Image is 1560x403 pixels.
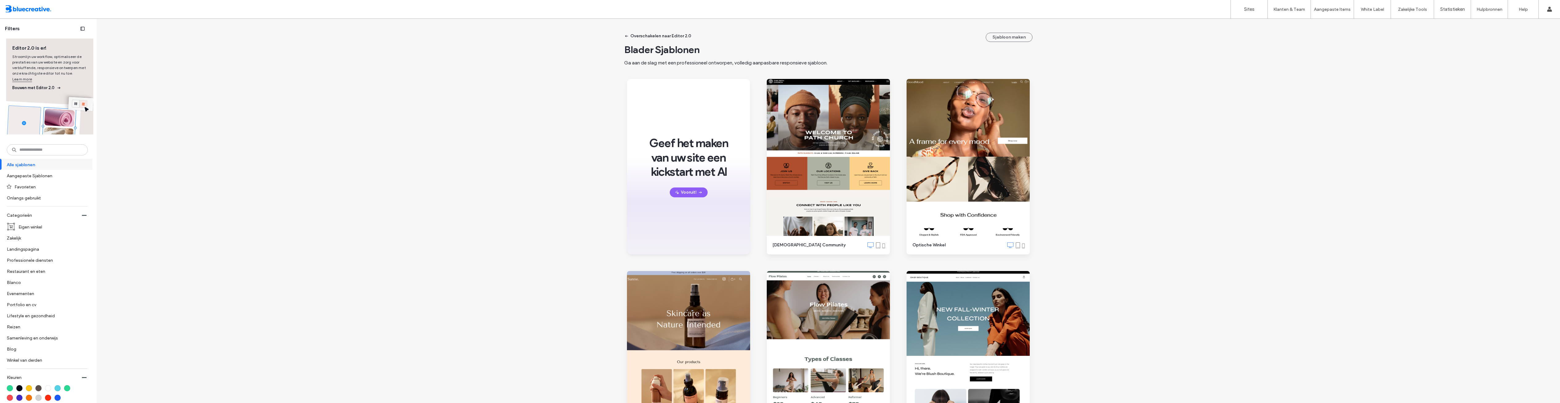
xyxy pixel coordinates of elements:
label: White Label [1361,7,1384,12]
label: Aangepaste Items [1314,7,1351,12]
button: Overschakelen naar Editor 2.0 [619,31,697,41]
span: Filters [5,25,20,32]
label: Blanco [7,277,83,288]
label: Blog [7,343,83,354]
span: Ga aan de slag met een professioneel ontworpen, volledig aanpasbare responsieve sjabloon. [624,60,827,66]
label: Hulpbronnen [1477,7,1502,12]
label: Klanten & Team [1273,7,1305,12]
label: Zakelijk [7,232,83,243]
label: Lifestyle en gezondheid [7,310,83,321]
label: Evenementen [7,288,83,299]
button: Vooruit! [670,187,708,197]
label: Alle sjablonen [7,159,82,170]
label: Winkel van derden [7,355,83,365]
label: Favorieten [14,181,83,192]
label: Restaurant en eten [7,266,83,277]
label: Eigen winkel [18,221,83,232]
label: Reizen [7,321,83,332]
button: Sjabloon maken [986,33,1033,42]
label: Onlangs gebruikt [7,192,83,203]
span: Blader Sjablonen [624,43,700,56]
label: Categorieën [7,210,82,221]
span: Stroomlijn uw workflow, optimaliseer de prestaties van uw website en zorg voor verbluffende, resp... [12,54,87,82]
img: i_cart_boxed [7,222,15,231]
label: Aangepaste Sjablonen [7,170,83,181]
a: Learn more [12,76,32,82]
label: Sites [1244,6,1255,12]
label: Professionele diensten [7,255,83,265]
span: Bouwen met Editor 2.0 [12,85,87,91]
span: Geef het maken van uw site een kickstart met AI [640,136,737,179]
label: Kleuren [7,372,82,383]
label: Portfolio en cv [7,299,83,310]
label: Samenleving en onderwijs [7,332,83,343]
label: Landingspagina [7,244,83,254]
span: Editor 2.0 is er! [12,45,87,51]
label: Zakelijke Tools [1398,7,1427,12]
label: Help [1519,7,1528,12]
label: Statistieken [1440,6,1465,12]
